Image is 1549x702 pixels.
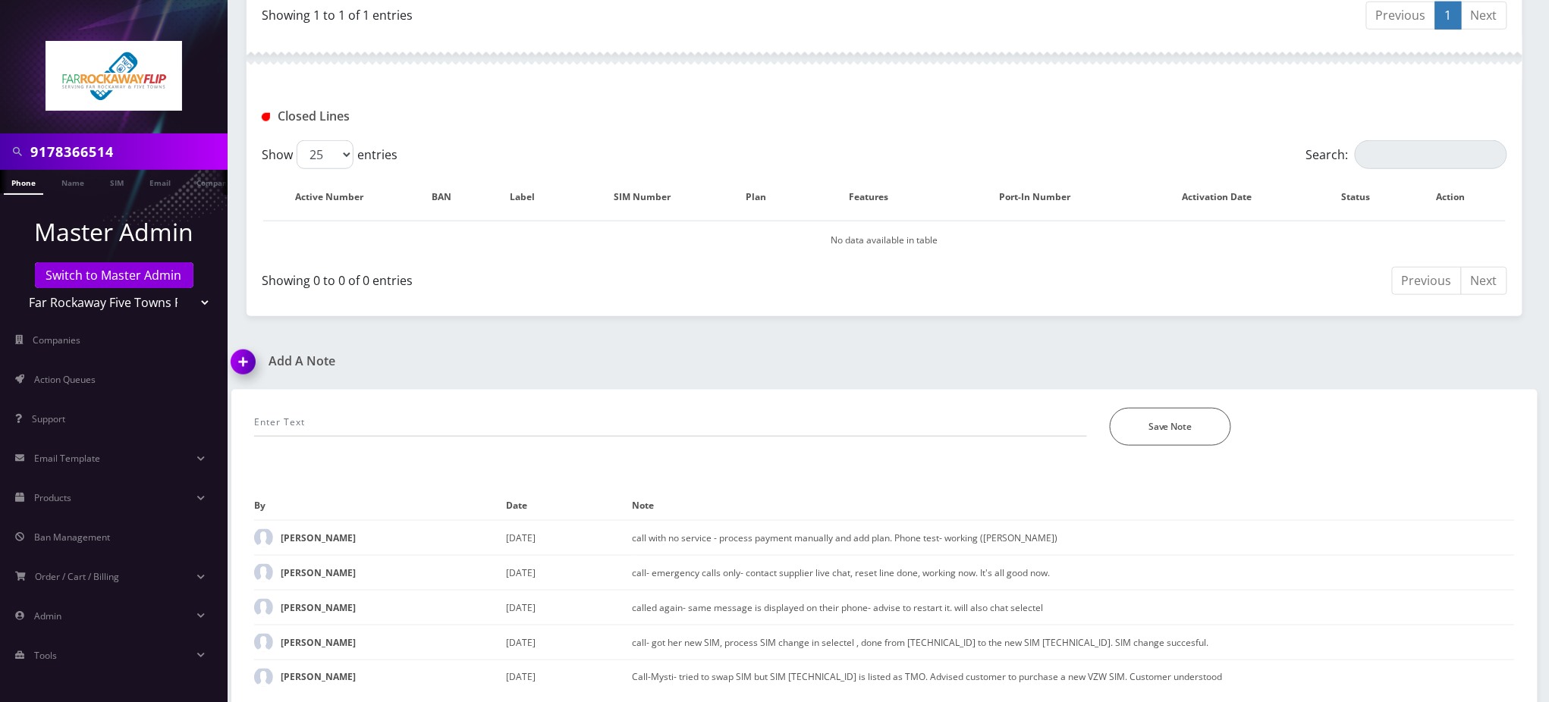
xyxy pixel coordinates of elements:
[262,113,270,121] img: Closed Lines
[281,636,356,649] strong: [PERSON_NAME]
[35,262,193,288] a: Switch to Master Admin
[506,660,632,694] td: [DATE]
[574,175,726,219] th: SIM Number: activate to sort column ascending
[1461,267,1507,295] a: Next
[1317,175,1411,219] th: Status: activate to sort column ascending
[189,170,240,193] a: Company
[34,491,71,504] span: Products
[1135,175,1315,219] th: Activation Date: activate to sort column ascending
[1366,2,1436,30] a: Previous
[254,491,506,520] th: By
[1306,140,1507,169] label: Search:
[412,175,486,219] th: BAN: activate to sort column ascending
[633,660,1515,694] td: Call-Mysti- tried to swap SIM but SIM [TECHNICAL_ID] is listed as TMO. Advised customer to purcha...
[262,265,873,290] div: Showing 0 to 0 of 0 entries
[262,140,397,169] label: Show entries
[281,601,356,614] strong: [PERSON_NAME]
[30,137,224,166] input: Search in Company
[506,625,632,660] td: [DATE]
[4,170,43,195] a: Phone
[1461,2,1507,30] a: Next
[506,520,632,555] td: [DATE]
[506,590,632,625] td: [DATE]
[633,520,1515,555] td: call with no service - process payment manually and add plan. Phone test- working ([PERSON_NAME])
[36,570,120,583] span: Order / Cart / Billing
[34,649,57,662] span: Tools
[952,175,1133,219] th: Port-In Number: activate to sort column ascending
[142,170,178,193] a: Email
[1435,2,1462,30] a: 1
[803,175,950,219] th: Features: activate to sort column ascending
[34,531,110,544] span: Ban Management
[263,175,410,219] th: Active Number: activate to sort column descending
[254,408,1087,437] input: Enter Text
[34,373,96,386] span: Action Queues
[633,555,1515,590] td: call- emergency calls only- contact supplier live chat, reset line done, working now. It's all go...
[281,531,356,544] strong: [PERSON_NAME]
[34,452,100,465] span: Email Template
[281,566,356,579] strong: [PERSON_NAME]
[32,412,65,425] span: Support
[281,671,356,684] strong: [PERSON_NAME]
[54,170,92,193] a: Name
[727,175,801,219] th: Plan: activate to sort column ascending
[1392,267,1462,295] a: Previous
[297,140,353,169] select: Showentries
[262,109,661,124] h1: Closed Lines
[506,491,632,520] th: Date
[506,555,632,590] td: [DATE]
[1412,175,1506,219] th: Action : activate to sort column ascending
[633,590,1515,625] td: called again- same message is displayed on their phone- advise to restart it. will also chat sele...
[231,354,873,368] a: Add A Note
[263,221,1506,259] td: No data available in table
[1355,140,1507,169] input: Search:
[633,491,1515,520] th: Note
[488,175,573,219] th: Label: activate to sort column ascending
[46,41,182,111] img: Far Rockaway Five Towns Flip
[1110,408,1231,446] button: Save Note
[34,610,61,622] span: Admin
[633,625,1515,660] td: call- got her new SIM, process SIM change in selectel , done from [TECHNICAL_ID] to the new SIM [...
[33,334,81,346] span: Companies
[102,170,131,193] a: SIM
